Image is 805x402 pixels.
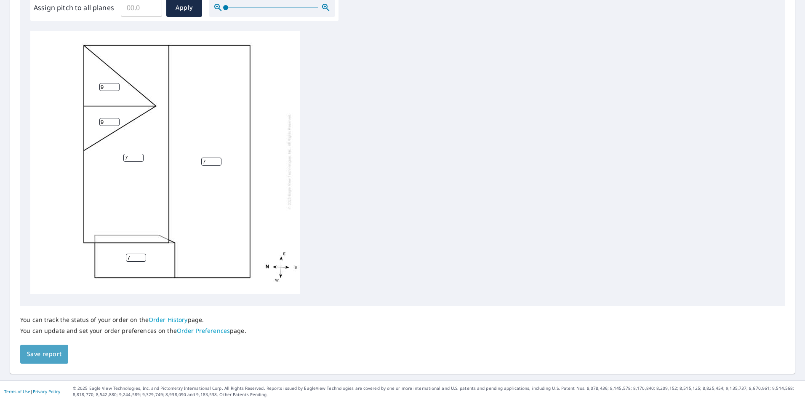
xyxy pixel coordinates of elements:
[177,327,230,335] a: Order Preferences
[149,316,188,324] a: Order History
[173,3,195,13] span: Apply
[20,316,246,324] p: You can track the status of your order on the page.
[20,327,246,335] p: You can update and set your order preferences on the page.
[20,345,68,364] button: Save report
[4,389,60,394] p: |
[33,389,60,394] a: Privacy Policy
[4,389,30,394] a: Terms of Use
[73,385,801,398] p: © 2025 Eagle View Technologies, Inc. and Pictometry International Corp. All Rights Reserved. Repo...
[27,349,61,359] span: Save report
[34,3,114,13] label: Assign pitch to all planes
